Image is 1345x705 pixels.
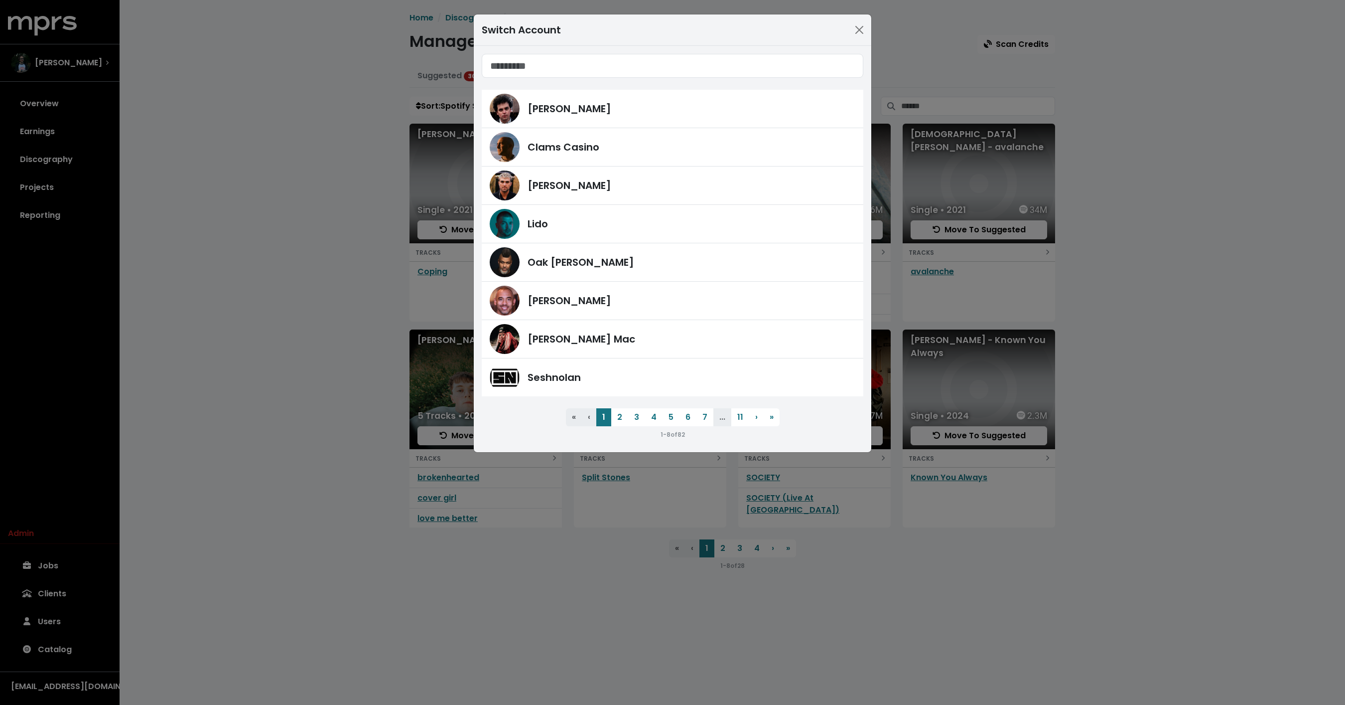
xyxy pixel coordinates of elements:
[528,216,548,231] span: Lido
[490,286,520,316] img: Harvey Mason Jr
[490,324,520,354] img: Keegan Mac
[490,94,520,124] img: James Ford
[696,408,713,426] button: 7
[679,408,696,426] button: 6
[482,358,863,396] a: SeshnolanSeshnolan
[490,362,520,392] img: Seshnolan
[482,90,863,128] a: James Ford[PERSON_NAME]
[528,293,611,308] span: [PERSON_NAME]
[482,22,561,37] div: Switch Account
[490,209,520,239] img: Lido
[528,140,599,155] span: Clams Casino
[645,408,663,426] button: 4
[482,243,863,282] a: Oak FelderOak [PERSON_NAME]
[482,128,863,167] a: Clams CasinoClams Casino
[661,430,685,439] small: 1 - 8 of 82
[770,411,774,423] span: »
[628,408,645,426] button: 3
[490,247,520,277] img: Oak Felder
[482,320,863,358] a: Keegan Mac[PERSON_NAME] Mac
[482,54,863,78] input: Search accounts
[528,370,581,385] span: Seshnolan
[663,408,679,426] button: 5
[611,408,628,426] button: 2
[528,255,634,270] span: Oak [PERSON_NAME]
[528,332,635,347] span: [PERSON_NAME] Mac
[482,205,863,243] a: LidoLido
[731,408,749,426] button: 11
[851,22,867,38] button: Close
[482,282,863,320] a: Harvey Mason Jr[PERSON_NAME]
[490,132,520,162] img: Clams Casino
[490,171,520,200] img: Fred Gibson
[528,101,611,116] span: [PERSON_NAME]
[596,408,611,426] button: 1
[755,411,758,423] span: ›
[482,167,863,205] a: Fred Gibson[PERSON_NAME]
[528,178,611,193] span: [PERSON_NAME]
